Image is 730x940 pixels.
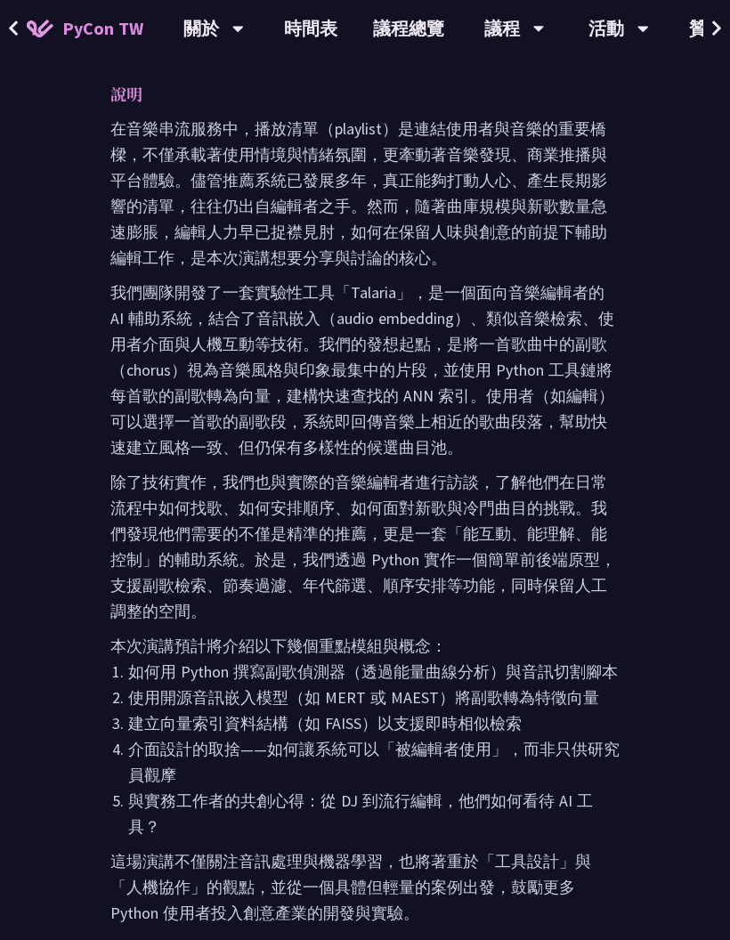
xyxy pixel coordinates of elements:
img: Home icon of PyCon TW 2025 [27,20,53,37]
li: 如何用 Python 撰寫副歌偵測器（透過能量曲線分析）與音訊切割腳本 [128,659,620,685]
p: 我們團隊開發了一套實驗性工具「Talaria」，是一個面向音樂編輯者的 AI 輔助系統，結合了音訊嵌入（audio embedding）、類似音樂檢索、使用者介面與人機互動等技術。我們的發想起點... [110,280,620,460]
p: 本次演講預計將介紹以下幾個重點模組與概念： [110,633,620,659]
li: 使用開源音訊嵌入模型（如 MERT 或 MAEST）將副歌轉為特徵向量 [128,685,620,710]
p: 這場演講不僅關注音訊處理與機器學習，也將著重於「工具設計」與「人機協作」的觀點，並從一個具體但輕量的案例出發，鼓勵更多 Python 使用者投入創意產業的開發與實驗。 [110,848,620,926]
a: PyCon TW [9,6,161,51]
li: 介面設計的取捨——如何讓系統可以「被編輯者使用」，而非只供研究員觀摩 [128,736,620,788]
span: PyCon TW [62,15,143,42]
li: 建立向量索引資料結構（如 FAISS）以支援即時相似檢索 [128,710,620,736]
p: 在音樂串流服務中，播放清單（playlist）是連結使用者與音樂的重要橋樑，不僅承載著使用情境與情緒氛圍，更牽動著音樂發現、商業推播與平台體驗。儘管推薦系統已發展多年，真正能夠打動人心、產生長期... [110,116,620,271]
p: 說明 [110,81,584,107]
li: 與實務工作者的共創心得：從 DJ 到流行編輯，他們如何看待 AI 工具？ [128,788,620,839]
p: 除了技術實作，我們也與實際的音樂編輯者進行訪談，了解他們在日常流程中如何找歌、如何安排順序、如何面對新歌與冷門曲目的挑戰。我們發現他們需要的不僅是精準的推薦，更是一套「能互動、能理解、能控制」的... [110,469,620,624]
